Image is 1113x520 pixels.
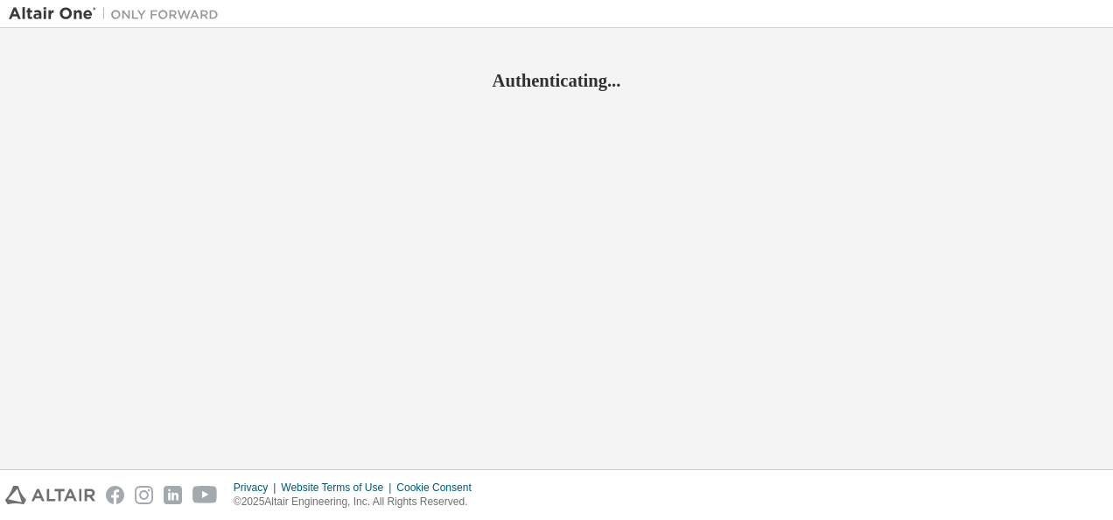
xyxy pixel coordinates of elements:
img: altair_logo.svg [5,486,95,504]
h2: Authenticating... [9,69,1104,92]
img: instagram.svg [135,486,153,504]
img: Altair One [9,5,227,23]
p: © 2025 Altair Engineering, Inc. All Rights Reserved. [234,495,482,509]
img: youtube.svg [192,486,218,504]
img: facebook.svg [106,486,124,504]
img: linkedin.svg [164,486,182,504]
div: Cookie Consent [396,481,481,495]
div: Privacy [234,481,281,495]
div: Website Terms of Use [281,481,396,495]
